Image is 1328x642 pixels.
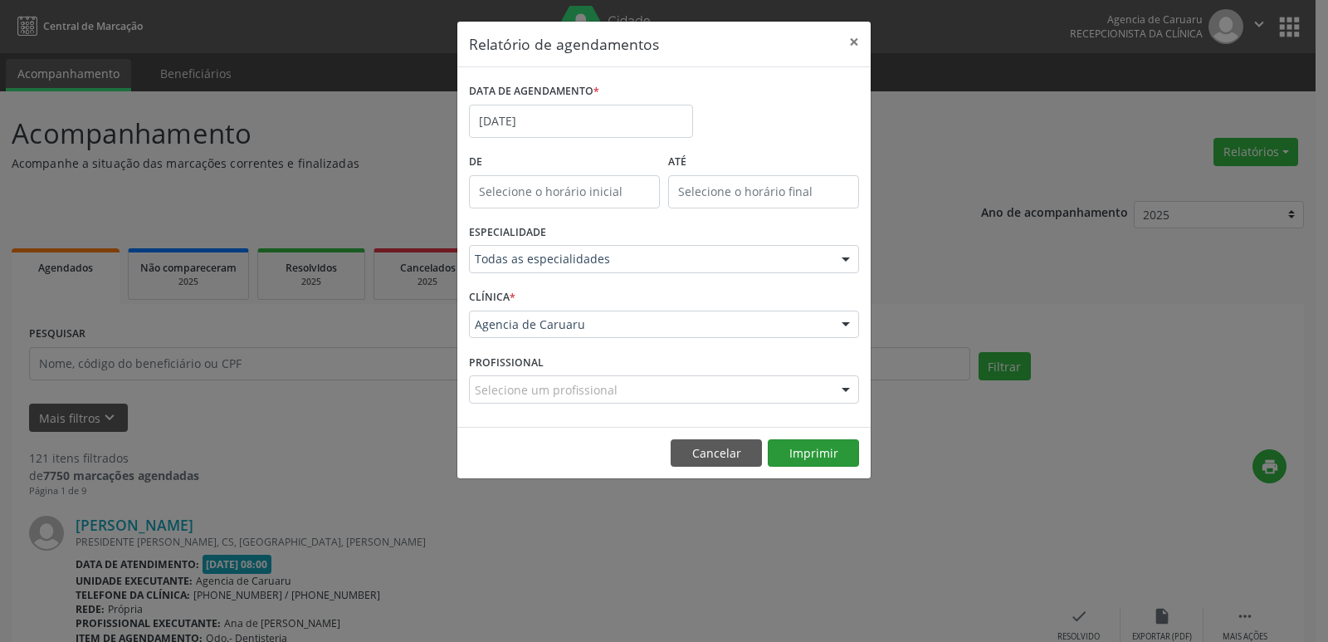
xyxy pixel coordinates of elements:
input: Selecione uma data ou intervalo [469,105,693,138]
label: ESPECIALIDADE [469,220,546,246]
input: Selecione o horário inicial [469,175,660,208]
button: Cancelar [671,439,762,468]
label: De [469,149,660,175]
label: ATÉ [668,149,859,175]
span: Selecione um profissional [475,381,618,399]
button: Close [837,22,871,62]
label: DATA DE AGENDAMENTO [469,79,599,105]
h5: Relatório de agendamentos [469,33,659,55]
span: Todas as especialidades [475,251,825,267]
span: Agencia de Caruaru [475,316,825,333]
label: PROFISSIONAL [469,350,544,375]
input: Selecione o horário final [668,175,859,208]
button: Imprimir [768,439,859,468]
label: CLÍNICA [469,285,515,311]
